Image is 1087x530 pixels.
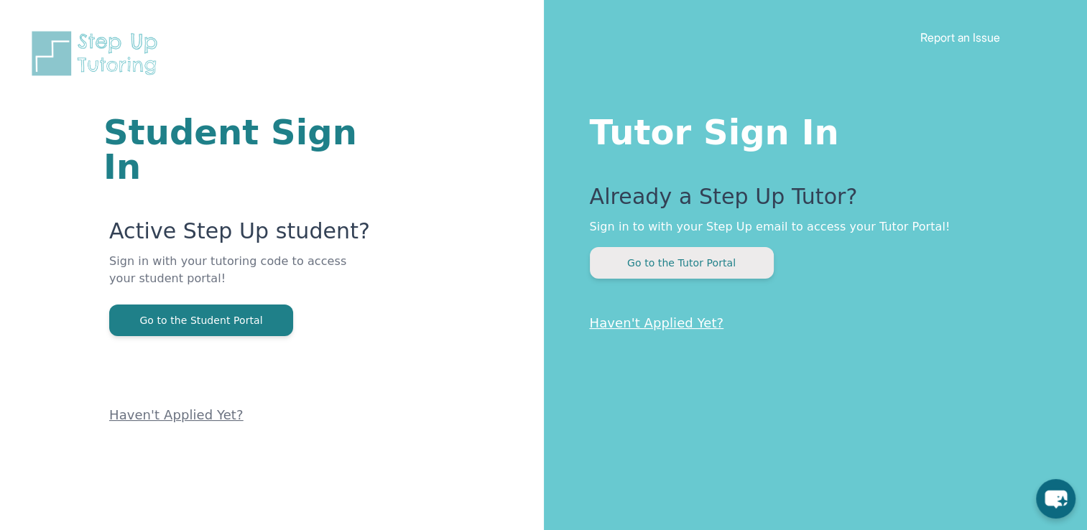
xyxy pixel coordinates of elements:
p: Sign in to with your Step Up email to access your Tutor Portal! [590,218,1030,236]
a: Go to the Tutor Portal [590,256,774,269]
p: Active Step Up student? [109,218,371,253]
a: Report an Issue [920,30,1000,45]
p: Sign in with your tutoring code to access your student portal! [109,253,371,304]
a: Go to the Student Portal [109,313,293,327]
h1: Tutor Sign In [590,109,1030,149]
p: Already a Step Up Tutor? [590,184,1030,218]
h1: Student Sign In [103,115,371,184]
button: Go to the Student Portal [109,304,293,336]
button: chat-button [1036,479,1076,519]
img: Step Up Tutoring horizontal logo [29,29,167,78]
button: Go to the Tutor Portal [590,247,774,279]
a: Haven't Applied Yet? [590,315,724,330]
a: Haven't Applied Yet? [109,407,244,422]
